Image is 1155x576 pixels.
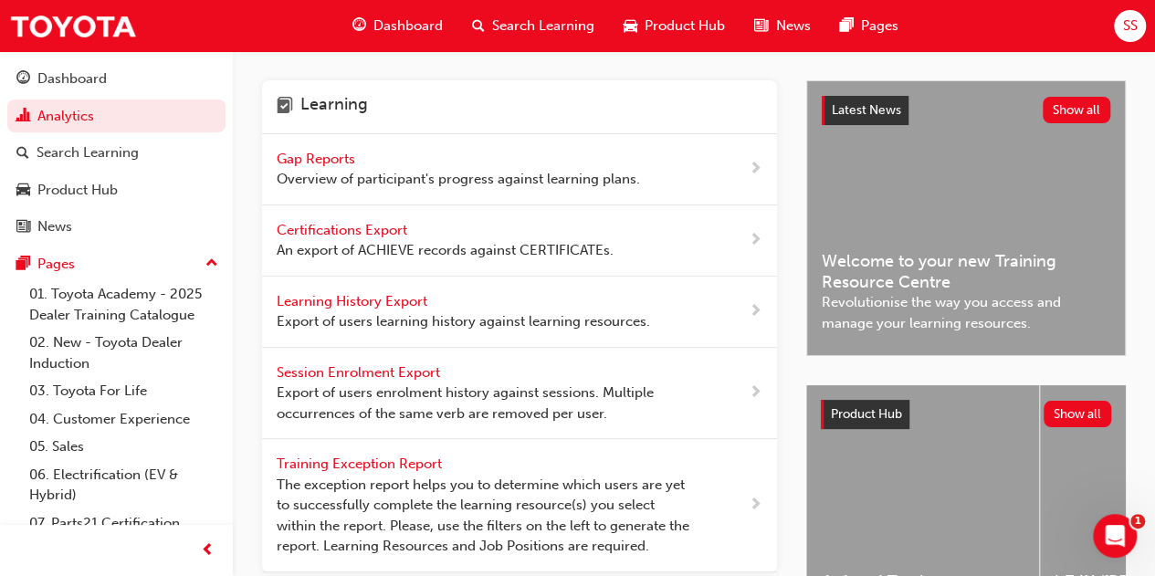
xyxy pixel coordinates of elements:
span: guage-icon [16,71,30,88]
span: search-icon [16,145,29,162]
span: guage-icon [352,15,366,37]
div: Search Learning [37,142,139,163]
span: 1 [1130,514,1145,529]
button: Show all [1043,97,1111,123]
span: prev-icon [201,539,215,562]
span: learning-icon [277,95,293,119]
span: Product Hub [831,406,902,422]
span: Dashboard [373,16,443,37]
a: Latest NewsShow allWelcome to your new Training Resource CentreRevolutionise the way you access a... [806,80,1126,356]
span: Revolutionise the way you access and manage your learning resources. [822,292,1110,333]
button: Pages [7,247,226,281]
span: Search Learning [492,16,594,37]
span: Pages [860,16,898,37]
span: Gap Reports [277,151,359,167]
a: car-iconProduct Hub [609,7,740,45]
a: Product HubShow all [821,400,1111,429]
span: news-icon [16,219,30,236]
a: Session Enrolment Export Export of users enrolment history against sessions. Multiple occurrences... [262,348,777,440]
a: guage-iconDashboard [338,7,457,45]
a: Certifications Export An export of ACHIEVE records against CERTIFICATEs.next-icon [262,205,777,277]
span: Product Hub [645,16,725,37]
span: SS [1122,16,1137,37]
span: chart-icon [16,109,30,125]
span: Export of users learning history against learning resources. [277,311,650,332]
span: car-icon [16,183,30,199]
span: Latest News [832,102,901,118]
span: An export of ACHIEVE records against CERTIFICATEs. [277,240,614,261]
button: SS [1114,10,1146,42]
span: next-icon [749,494,762,517]
span: news-icon [754,15,768,37]
a: 05. Sales [22,433,226,461]
span: search-icon [472,15,485,37]
span: Training Exception Report [277,456,446,472]
span: pages-icon [839,15,853,37]
a: news-iconNews [740,7,824,45]
img: Trak [9,5,137,47]
a: search-iconSearch Learning [457,7,609,45]
h4: Learning [300,95,368,119]
a: News [7,210,226,244]
span: pages-icon [16,257,30,273]
div: News [37,216,72,237]
a: Search Learning [7,136,226,170]
a: Product Hub [7,173,226,207]
iframe: Intercom live chat [1093,514,1137,558]
a: Dashboard [7,62,226,96]
span: car-icon [624,15,637,37]
span: Learning History Export [277,293,431,309]
span: Welcome to your new Training Resource Centre [822,251,1110,292]
a: 03. Toyota For Life [22,377,226,405]
a: 06. Electrification (EV & Hybrid) [22,461,226,509]
div: Product Hub [37,180,118,201]
div: Dashboard [37,68,107,89]
a: 02. New - Toyota Dealer Induction [22,329,226,377]
a: Learning History Export Export of users learning history against learning resources.next-icon [262,277,777,348]
a: Gap Reports Overview of participant's progress against learning plans.next-icon [262,134,777,205]
a: Analytics [7,99,226,133]
span: up-icon [205,252,218,276]
button: DashboardAnalyticsSearch LearningProduct HubNews [7,58,226,247]
span: The exception report helps you to determine which users are yet to successfully complete the lear... [277,475,690,557]
a: Training Exception Report The exception report helps you to determine which users are yet to succ... [262,439,777,572]
span: next-icon [749,229,762,252]
a: pages-iconPages [824,7,912,45]
span: News [775,16,810,37]
a: 04. Customer Experience [22,405,226,434]
span: Certifications Export [277,222,411,238]
a: 07. Parts21 Certification [22,509,226,538]
button: Show all [1044,401,1112,427]
a: Latest NewsShow all [822,96,1110,125]
span: next-icon [749,382,762,404]
div: Pages [37,254,75,275]
span: Export of users enrolment history against sessions. Multiple occurrences of the same verb are rem... [277,382,690,424]
span: next-icon [749,300,762,323]
a: 01. Toyota Academy - 2025 Dealer Training Catalogue [22,280,226,329]
span: Session Enrolment Export [277,364,444,381]
span: Overview of participant's progress against learning plans. [277,169,640,190]
span: next-icon [749,158,762,181]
